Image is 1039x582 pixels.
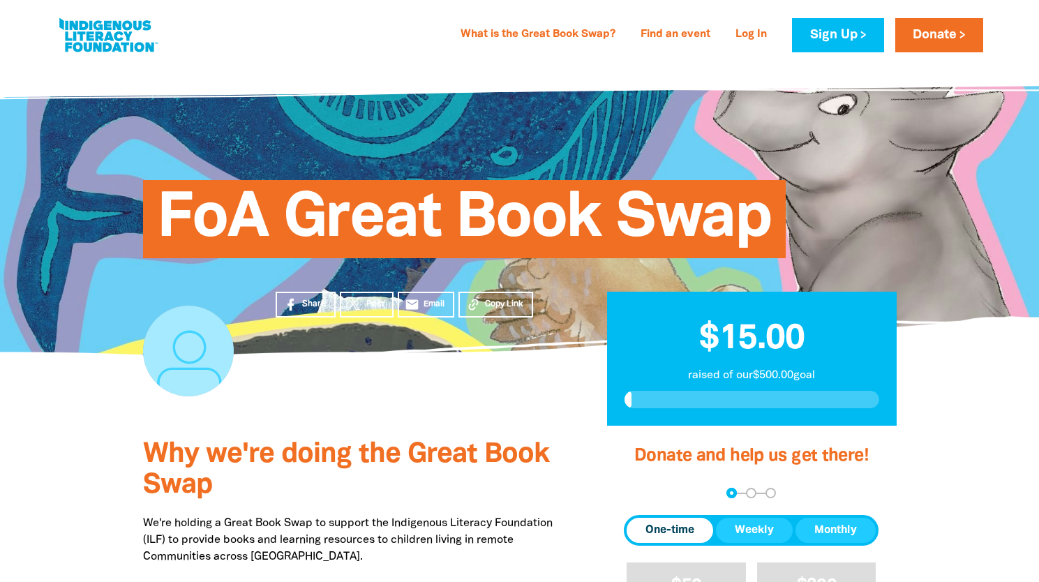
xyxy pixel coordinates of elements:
[895,18,983,52] a: Donate
[634,448,869,464] span: Donate and help us get there!
[765,488,776,498] button: Navigate to step 3 of 3 to enter your payment details
[398,292,455,318] a: emailEmail
[143,442,549,498] span: Why we're doing the Great Book Swap
[405,297,419,312] i: email
[625,367,879,384] p: raised of our $500.00 goal
[699,323,805,355] span: $15.00
[792,18,883,52] a: Sign Up
[302,298,326,311] span: Share
[795,518,876,543] button: Monthly
[746,488,756,498] button: Navigate to step 2 of 3 to enter your details
[458,292,533,318] button: Copy Link
[814,522,857,539] span: Monthly
[727,24,775,46] a: Log In
[716,518,793,543] button: Weekly
[645,522,694,539] span: One-time
[627,518,713,543] button: One-time
[485,298,523,311] span: Copy Link
[735,522,774,539] span: Weekly
[452,24,624,46] a: What is the Great Book Swap?
[424,298,444,311] span: Email
[632,24,719,46] a: Find an event
[624,515,879,546] div: Donation frequency
[340,292,394,318] a: Post
[726,488,737,498] button: Navigate to step 1 of 3 to enter your donation amount
[276,292,336,318] a: Share
[157,191,772,258] span: FoA Great Book Swap
[366,298,384,311] span: Post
